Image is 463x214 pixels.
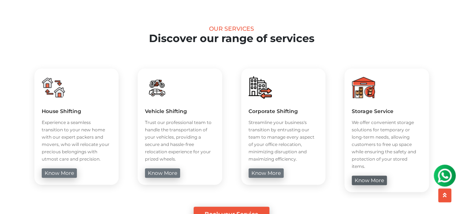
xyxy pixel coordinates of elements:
a: know more [352,176,387,185]
h5: Vehicle Shifting [145,108,215,114]
button: scroll up [438,188,451,202]
h5: House Shifting [42,108,112,114]
h5: Corporate Shifting [249,108,318,114]
img: boxigo_packers_and_movers_huge_savings [249,76,272,99]
h5: Storage Service [352,108,422,114]
img: boxigo_packers_and_movers_huge_savings [42,76,65,99]
p: Experience a seamless transition to your new home with our expert packers and movers, who will re... [42,119,112,163]
img: whatsapp-icon.svg [7,7,22,22]
a: know more [42,168,77,178]
p: Trust our professional team to handle the transportation of your vehicles, providing a secure and... [145,119,215,163]
a: know more [249,168,284,178]
div: Our Services [19,25,445,32]
img: boxigo_packers_and_movers_huge_savings [352,76,375,99]
a: know more [145,168,180,178]
p: We offer convenient storage solutions for temporary or long-term needs, allowing customers to fre... [352,119,422,170]
img: boxigo_packers_and_movers_huge_savings [145,76,168,99]
h2: Discover our range of services [19,32,445,45]
p: Streamline your business's transition by entrusting our team to manage every aspect of your offic... [249,119,318,163]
